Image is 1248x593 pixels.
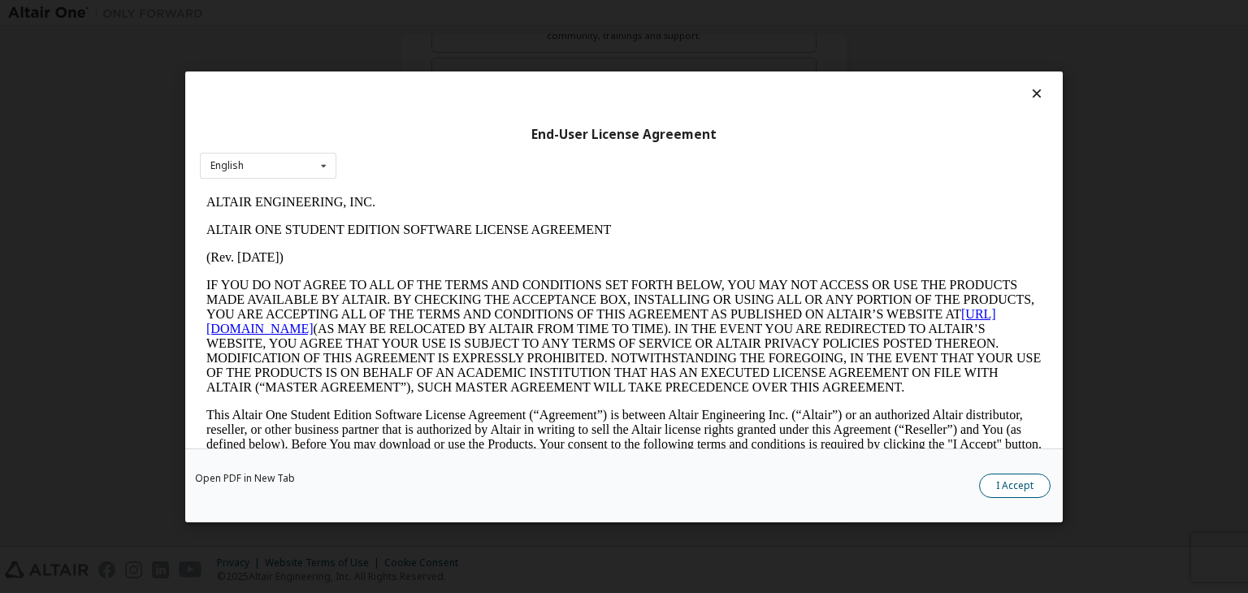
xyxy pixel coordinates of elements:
p: ALTAIR ENGINEERING, INC. [6,6,842,21]
button: I Accept [979,474,1051,498]
a: [URL][DOMAIN_NAME] [6,119,796,147]
p: This Altair One Student Edition Software License Agreement (“Agreement”) is between Altair Engine... [6,219,842,278]
p: (Rev. [DATE]) [6,62,842,76]
a: Open PDF in New Tab [195,474,295,483]
div: End-User License Agreement [200,126,1048,142]
p: IF YOU DO NOT AGREE TO ALL OF THE TERMS AND CONDITIONS SET FORTH BELOW, YOU MAY NOT ACCESS OR USE... [6,89,842,206]
div: English [210,161,244,171]
p: ALTAIR ONE STUDENT EDITION SOFTWARE LICENSE AGREEMENT [6,34,842,49]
